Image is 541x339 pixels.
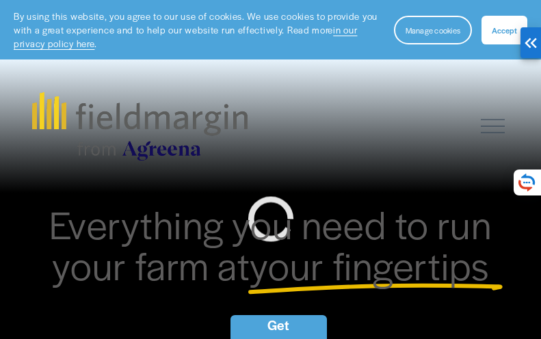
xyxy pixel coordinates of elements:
span: your fingertips [250,238,490,291]
span: Everything you need to run your farm at [49,197,499,291]
button: add [520,27,541,58]
span: Manage cookies [406,25,460,36]
p: By using this website, you agree to our use of cookies. We use cookies to provide you with a grea... [14,10,380,50]
button: Manage cookies [394,16,472,44]
span: Accept [492,25,517,36]
button: Accept [481,16,527,44]
img: fieldmargin.com [32,92,247,161]
a: in our privacy policy here [14,23,357,50]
